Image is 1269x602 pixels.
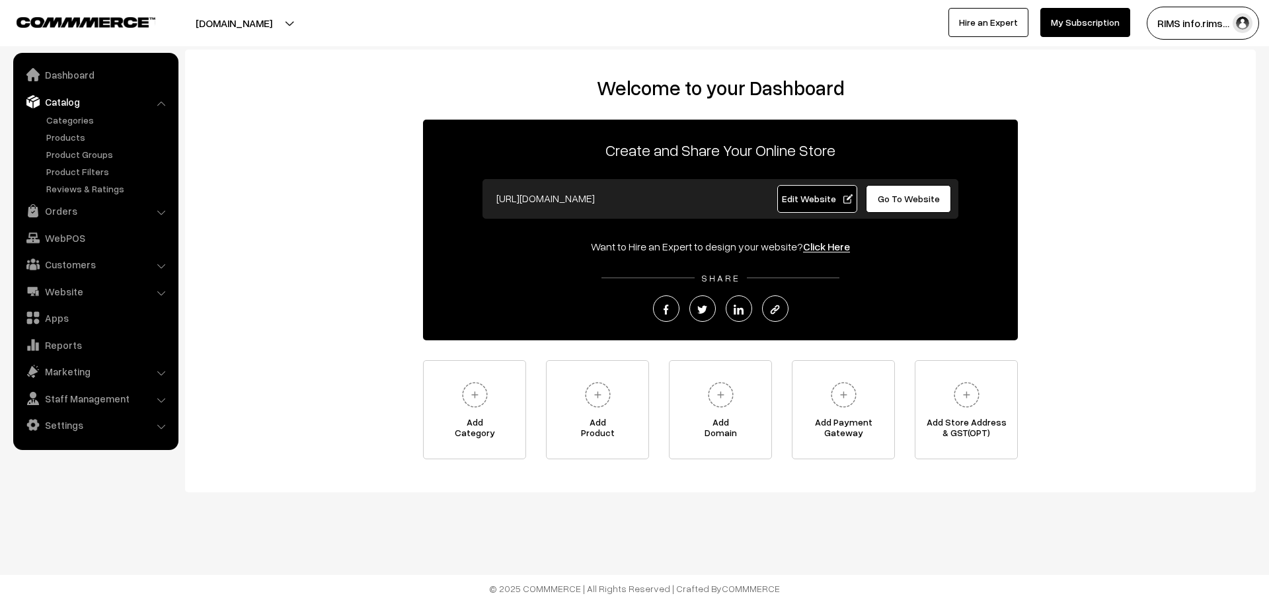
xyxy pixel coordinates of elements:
button: RIMS info.rims… [1147,7,1259,40]
span: Add Store Address & GST(OPT) [915,417,1017,443]
span: Add Product [547,417,648,443]
span: Add Category [424,417,525,443]
a: Customers [17,252,174,276]
a: Product Groups [43,147,174,161]
a: WebPOS [17,226,174,250]
span: Add Domain [670,417,771,443]
a: Add PaymentGateway [792,360,895,459]
span: Edit Website [782,193,853,204]
a: Staff Management [17,387,174,410]
img: plus.svg [948,377,985,413]
img: plus.svg [703,377,739,413]
div: Want to Hire an Expert to design your website? [423,239,1018,254]
span: SHARE [695,272,747,283]
a: Click Here [803,240,850,253]
a: Go To Website [866,185,951,213]
a: Orders [17,199,174,223]
a: Reports [17,333,174,357]
a: Marketing [17,359,174,383]
button: [DOMAIN_NAME] [149,7,319,40]
a: AddProduct [546,360,649,459]
a: COMMMERCE [17,13,132,29]
a: Add Store Address& GST(OPT) [915,360,1018,459]
a: Hire an Expert [948,8,1028,37]
a: AddCategory [423,360,526,459]
a: Dashboard [17,63,174,87]
a: Products [43,130,174,144]
a: Apps [17,306,174,330]
a: Settings [17,413,174,437]
span: Add Payment Gateway [792,417,894,443]
a: AddDomain [669,360,772,459]
h2: Welcome to your Dashboard [198,76,1243,100]
img: plus.svg [457,377,493,413]
a: My Subscription [1040,8,1130,37]
img: plus.svg [580,377,616,413]
a: Product Filters [43,165,174,178]
img: user [1233,13,1252,33]
a: COMMMERCE [722,583,780,594]
span: Go To Website [878,193,940,204]
a: Reviews & Ratings [43,182,174,196]
img: plus.svg [826,377,862,413]
a: Website [17,280,174,303]
a: Edit Website [777,185,858,213]
a: Catalog [17,90,174,114]
p: Create and Share Your Online Store [423,138,1018,162]
a: Categories [43,113,174,127]
img: COMMMERCE [17,17,155,27]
